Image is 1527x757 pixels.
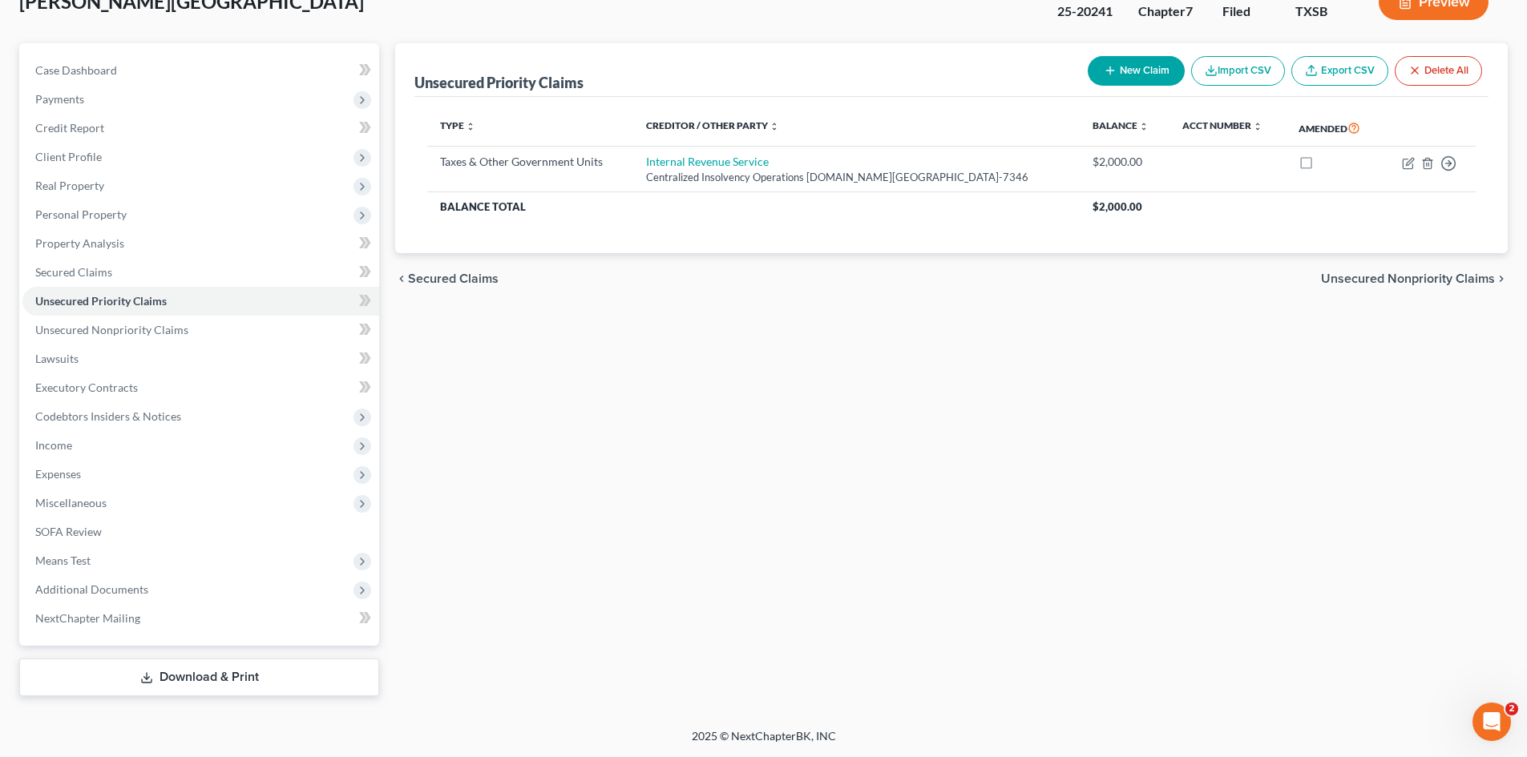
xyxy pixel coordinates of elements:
[22,517,379,546] a: SOFA Review
[414,73,584,92] div: Unsecured Priority Claims
[35,294,167,308] span: Unsecured Priority Claims
[35,467,81,481] span: Expenses
[35,525,102,538] span: SOFA Review
[35,582,148,596] span: Additional Documents
[1286,110,1381,147] th: Amended
[35,92,84,106] span: Payments
[395,272,408,285] i: chevron_left
[1253,122,1262,131] i: unfold_more
[1395,56,1482,86] button: Delete All
[1495,272,1508,285] i: chevron_right
[22,287,379,316] a: Unsecured Priority Claims
[646,170,1067,185] div: Centralized Insolvency Operations [DOMAIN_NAME][GEOGRAPHIC_DATA]-7346
[35,352,79,365] span: Lawsuits
[1222,2,1270,21] div: Filed
[35,207,127,221] span: Personal Property
[1057,2,1113,21] div: 25-20241
[35,63,117,77] span: Case Dashboard
[35,265,112,279] span: Secured Claims
[307,728,1221,757] div: 2025 © NextChapterBK, INC
[35,438,72,452] span: Income
[1093,119,1149,131] a: Balance unfold_more
[427,192,1080,221] th: Balance Total
[35,179,104,192] span: Real Property
[35,611,140,625] span: NextChapter Mailing
[646,155,769,168] a: Internal Revenue Service
[1472,703,1511,741] iframe: Intercom live chat
[35,496,107,509] span: Miscellaneous
[1321,272,1495,285] span: Unsecured Nonpriority Claims
[466,122,475,131] i: unfold_more
[1182,119,1262,131] a: Acct Number unfold_more
[22,373,379,402] a: Executory Contracts
[35,323,188,336] span: Unsecured Nonpriority Claims
[1138,2,1197,21] div: Chapter
[1088,56,1185,86] button: New Claim
[1139,122,1149,131] i: unfold_more
[1321,272,1508,285] button: Unsecured Nonpriority Claims chevron_right
[408,272,499,285] span: Secured Claims
[1191,56,1285,86] button: Import CSV
[395,272,499,285] button: chevron_left Secured Claims
[22,56,379,85] a: Case Dashboard
[1295,2,1353,21] div: TXSB
[22,258,379,287] a: Secured Claims
[35,409,181,423] span: Codebtors Insiders & Notices
[35,150,102,163] span: Client Profile
[440,154,620,170] div: Taxes & Other Government Units
[22,344,379,373] a: Lawsuits
[35,554,91,567] span: Means Test
[1093,154,1157,170] div: $2,000.00
[440,119,475,131] a: Type unfold_more
[35,381,138,394] span: Executory Contracts
[22,604,379,633] a: NextChapter Mailing
[770,122,779,131] i: unfold_more
[22,114,379,143] a: Credit Report
[1505,703,1518,715] span: 2
[22,229,379,258] a: Property Analysis
[19,658,379,696] a: Download & Print
[1093,200,1142,213] span: $2,000.00
[1186,3,1193,18] span: 7
[35,121,104,135] span: Credit Report
[646,119,779,131] a: Creditor / Other Party unfold_more
[35,236,124,250] span: Property Analysis
[22,316,379,344] a: Unsecured Nonpriority Claims
[1291,56,1388,86] a: Export CSV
